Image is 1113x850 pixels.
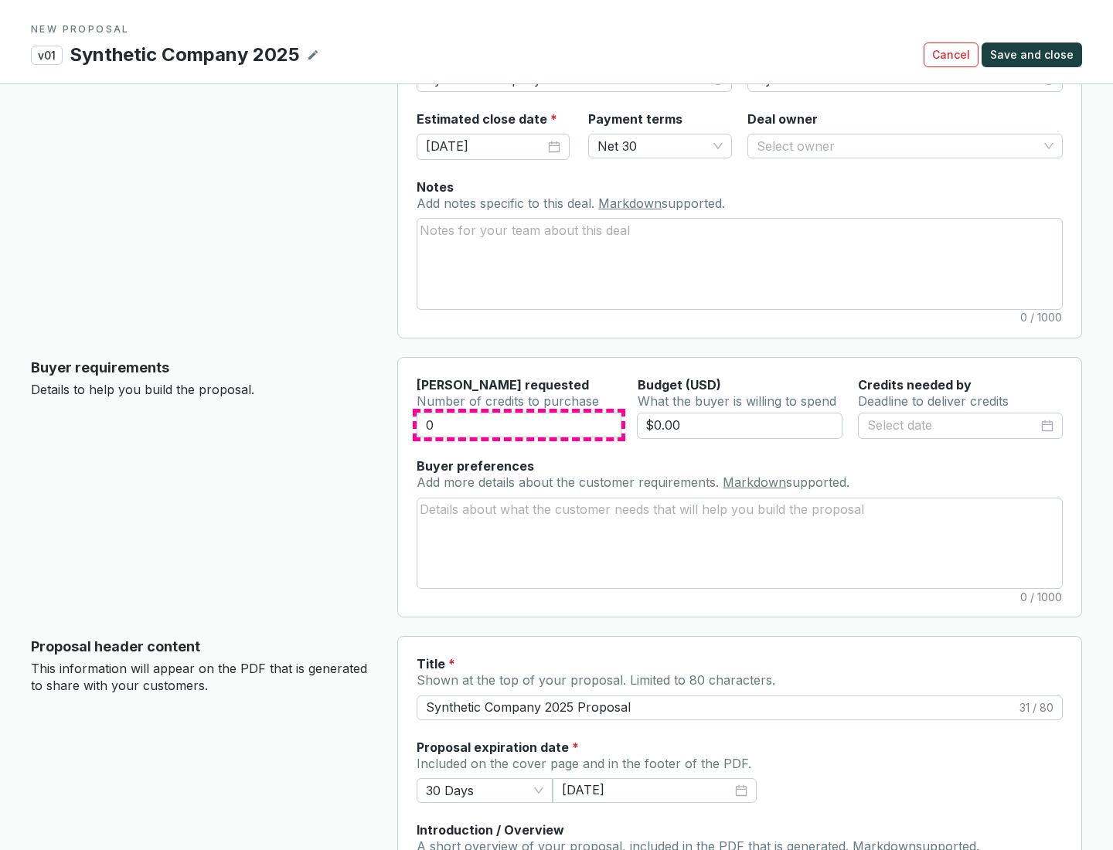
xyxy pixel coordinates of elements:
p: Buyer requirements [31,357,373,379]
label: Title [417,655,455,672]
span: Shown at the top of your proposal. Limited to 80 characters. [417,672,775,688]
span: Add more details about the customer requirements. [417,474,723,490]
span: What the buyer is willing to spend [638,393,836,409]
label: Buyer preferences [417,457,534,474]
a: Markdown [598,195,662,211]
span: Included on the cover page and in the footer of the PDF. [417,756,751,771]
p: v01 [31,46,63,65]
span: supported. [662,195,725,211]
p: This information will appear on the PDF that is generated to share with your customers. [31,661,373,694]
span: 30 Days [426,779,543,802]
span: Cancel [932,47,970,63]
label: Estimated close date [417,110,557,127]
label: Deal owner [747,110,818,127]
span: 31 / 80 [1019,700,1053,716]
p: Synthetic Company 2025 [69,42,301,68]
span: Budget (USD) [638,377,721,393]
span: Net 30 [597,134,723,158]
label: [PERSON_NAME] requested [417,376,589,393]
a: Markdown [723,474,786,490]
span: Save and close [990,47,1074,63]
label: Credits needed by [858,376,972,393]
button: Save and close [982,42,1082,67]
label: Payment terms [588,110,682,127]
button: Cancel [924,42,979,67]
p: Details to help you build the proposal. [31,382,373,399]
label: Introduction / Overview [417,821,564,838]
input: Select date [562,781,732,800]
span: Deadline to deliver credits [858,393,1009,409]
input: Select date [426,137,545,157]
span: Add notes specific to this deal. [417,195,598,211]
label: Notes [417,178,454,195]
p: NEW PROPOSAL [31,23,1082,36]
input: Select date [867,416,1038,436]
span: Number of credits to purchase [417,393,599,409]
span: supported. [786,474,849,490]
label: Proposal expiration date [417,739,579,756]
p: Proposal header content [31,636,373,658]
